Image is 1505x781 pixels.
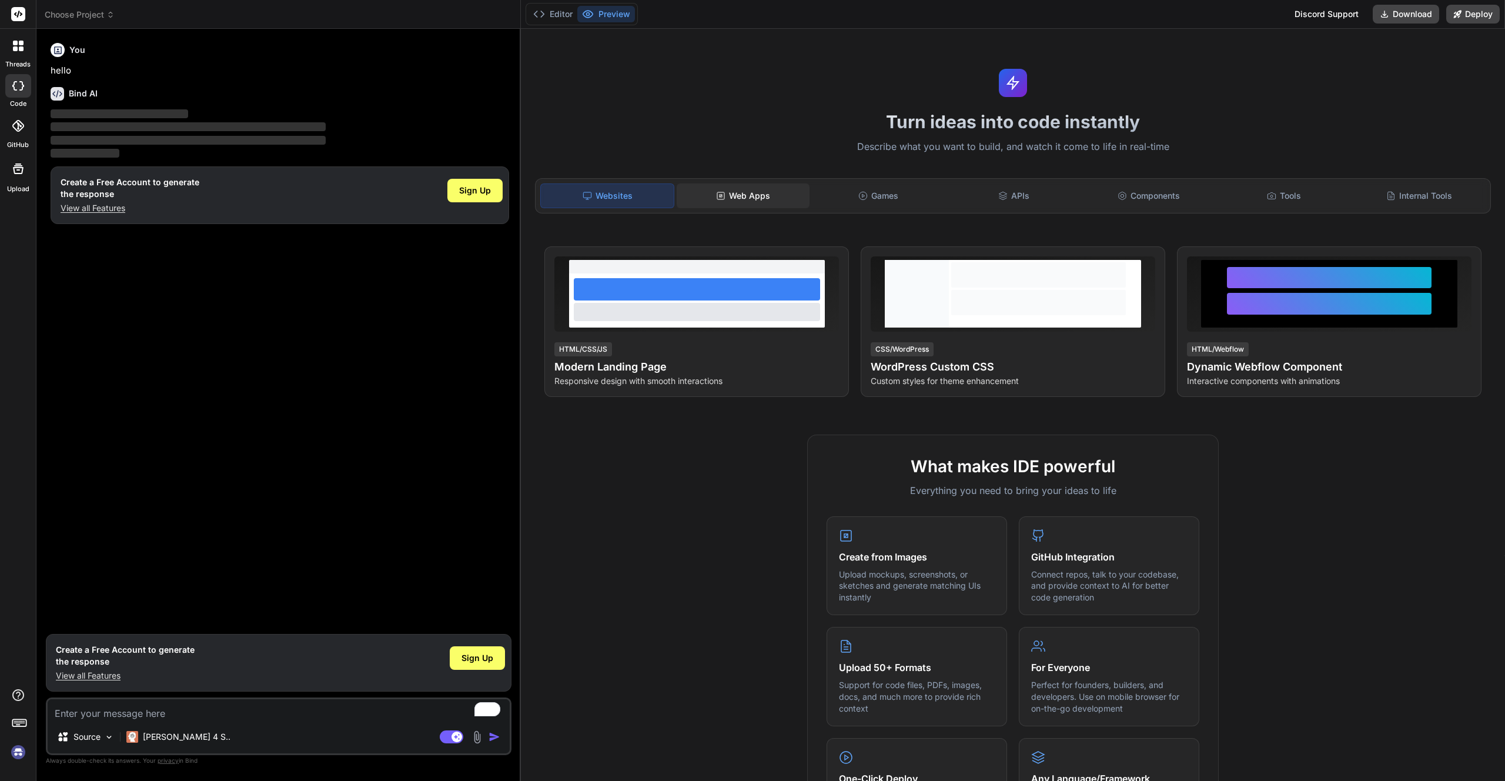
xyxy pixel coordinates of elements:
[45,9,115,21] span: Choose Project
[56,644,195,667] h1: Create a Free Account to generate the response
[554,342,612,356] div: HTML/CSS/JS
[528,139,1498,155] p: Describe what you want to build, and watch it come to life in real-time
[48,699,510,720] textarea: To enrich screen reader interactions, please activate Accessibility in Grammarly extension settings
[677,183,810,208] div: Web Apps
[461,652,493,664] span: Sign Up
[1187,359,1471,375] h4: Dynamic Webflow Component
[839,569,995,603] p: Upload mockups, screenshots, or sketches and generate matching UIs instantly
[871,375,1155,387] p: Custom styles for theme enhancement
[827,454,1199,479] h2: What makes IDE powerful
[1031,569,1187,603] p: Connect repos, talk to your codebase, and provide context to AI for better code generation
[528,111,1498,132] h1: Turn ideas into code instantly
[51,136,326,145] span: ‌
[1187,375,1471,387] p: Interactive components with animations
[5,59,31,69] label: threads
[8,742,28,762] img: signin
[554,375,839,387] p: Responsive design with smooth interactions
[61,176,199,200] h1: Create a Free Account to generate the response
[69,88,98,99] h6: Bind AI
[871,342,934,356] div: CSS/WordPress
[56,670,195,682] p: View all Features
[158,757,179,764] span: privacy
[947,183,1080,208] div: APIs
[7,140,29,150] label: GitHub
[143,731,230,743] p: [PERSON_NAME] 4 S..
[51,109,188,118] span: ‌
[1353,183,1486,208] div: Internal Tools
[1031,679,1187,714] p: Perfect for founders, builders, and developers. Use on mobile browser for on-the-go development
[839,660,995,675] h4: Upload 50+ Formats
[1031,550,1187,564] h4: GitHub Integration
[459,185,491,196] span: Sign Up
[51,64,509,78] p: hello
[1446,5,1500,24] button: Deploy
[812,183,945,208] div: Games
[827,483,1199,498] p: Everything you need to bring your ideas to life
[1187,342,1249,356] div: HTML/Webflow
[529,6,577,22] button: Editor
[489,731,500,743] img: icon
[51,122,326,131] span: ‌
[577,6,635,22] button: Preview
[51,149,119,158] span: ‌
[540,183,674,208] div: Websites
[73,731,101,743] p: Source
[1373,5,1439,24] button: Download
[1031,660,1187,675] h4: For Everyone
[554,359,839,375] h4: Modern Landing Page
[46,755,511,766] p: Always double-check its answers. Your in Bind
[839,550,995,564] h4: Create from Images
[10,99,26,109] label: code
[126,731,138,743] img: Claude 4 Sonnet
[7,184,29,194] label: Upload
[61,202,199,214] p: View all Features
[871,359,1155,375] h4: WordPress Custom CSS
[1287,5,1366,24] div: Discord Support
[104,732,114,742] img: Pick Models
[69,44,85,56] h6: You
[470,730,484,744] img: attachment
[1082,183,1215,208] div: Components
[1218,183,1350,208] div: Tools
[839,679,995,714] p: Support for code files, PDFs, images, docs, and much more to provide rich context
